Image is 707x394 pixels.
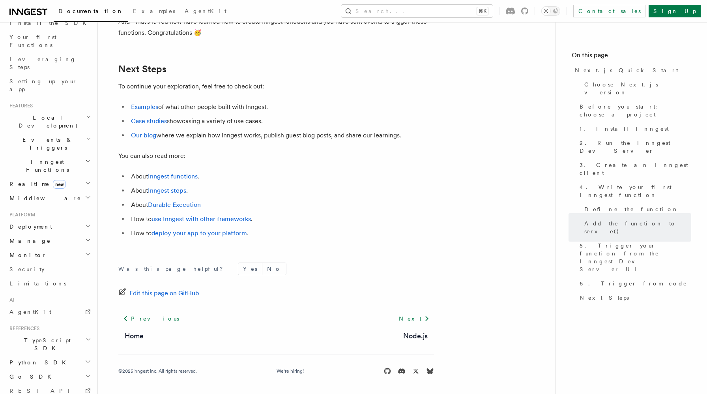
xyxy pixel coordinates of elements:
[581,77,691,99] a: Choose Next.js version
[580,161,691,177] span: 3. Create an Inngest client
[580,242,691,273] span: 5. Trigger your function from the Inngest Dev Server UI
[118,311,183,326] a: Previous
[9,280,66,287] span: Limitations
[576,276,691,291] a: 6. Trigger from code
[6,333,93,355] button: TypeScript SDK
[54,2,128,22] a: Documentation
[129,214,434,225] li: How to .
[6,325,39,332] span: References
[6,223,52,231] span: Deployment
[576,99,691,122] a: Before you start: choose a project
[118,288,199,299] a: Edit this page on GitHub
[580,103,691,118] span: Before you start: choose a project
[6,30,93,52] a: Your first Functions
[118,368,197,374] div: © 2025 Inngest Inc. All rights reserved.
[9,20,91,26] span: Install the SDK
[129,185,434,196] li: About .
[128,2,180,21] a: Examples
[129,130,434,141] li: where we explain how Inngest works, publish guest blog posts, and share our learnings.
[6,234,93,248] button: Manage
[6,194,81,202] span: Middleware
[58,8,123,14] span: Documentation
[403,330,428,341] a: Node.js
[649,5,701,17] a: Sign Up
[6,358,71,366] span: Python SDK
[118,150,434,161] p: You can also read more:
[6,373,56,381] span: Go SDK
[6,155,93,177] button: Inngest Functions
[573,5,645,17] a: Contact sales
[118,81,434,92] p: To continue your exploration, feel free to check out:
[580,280,687,287] span: 6. Trigger from code
[129,116,434,127] li: showcasing a variety of use cases.
[6,305,93,319] a: AgentKit
[341,5,493,17] button: Search...⌘K
[53,180,66,189] span: new
[185,8,226,14] span: AgentKit
[131,103,158,111] a: Examples
[576,238,691,276] a: 5. Trigger your function from the Inngest Dev Server UI
[262,263,286,275] button: No
[238,263,262,275] button: Yes
[576,180,691,202] a: 4. Write your first Inngest function
[580,294,629,302] span: Next Steps
[6,114,86,129] span: Local Development
[584,220,691,235] span: Add the function to serve()
[572,63,691,77] a: Next.js Quick Start
[9,266,45,272] span: Security
[6,336,85,352] span: TypeScript SDK
[129,288,199,299] span: Edit this page on GitHub
[9,34,56,48] span: Your first Functions
[580,183,691,199] span: 4. Write your first Inngest function
[129,171,434,182] li: About .
[125,330,144,341] a: Home
[6,180,66,188] span: Realtime
[6,220,93,234] button: Deployment
[151,229,247,237] a: deploy your app to your platform
[541,6,560,16] button: Toggle dark mode
[6,355,93,370] button: Python SDK
[581,202,691,216] a: Define the function
[572,51,691,63] h4: On this page
[6,370,93,384] button: Go SDK
[576,122,691,136] a: 1. Install Inngest
[6,237,51,245] span: Manage
[129,228,434,239] li: How to .
[9,309,51,315] span: AgentKit
[148,187,186,194] a: Inngest steps
[6,276,93,291] a: Limitations
[6,103,33,109] span: Features
[575,66,678,74] span: Next.js Quick Start
[118,64,166,75] a: Next Steps
[6,191,93,205] button: Middleware
[9,56,76,70] span: Leveraging Steps
[6,248,93,262] button: Monitor
[576,158,691,180] a: 3. Create an Inngest client
[576,136,691,158] a: 2. Run the Inngest Dev Server
[148,173,198,180] a: Inngest functions
[394,311,434,326] a: Next
[6,212,36,218] span: Platform
[584,205,679,213] span: Define the function
[9,388,77,394] span: REST API
[6,74,93,96] a: Setting up your app
[131,117,167,125] a: Case studies
[118,265,228,273] p: Was this page helpful?
[151,215,251,223] a: use Inngest with other frameworks
[6,297,15,303] span: AI
[6,111,93,133] button: Local Development
[131,131,156,139] a: Our blog
[6,251,47,259] span: Monitor
[6,158,85,174] span: Inngest Functions
[148,201,201,208] a: Durable Execution
[6,136,86,152] span: Events & Triggers
[277,368,304,374] a: We're hiring!
[133,8,175,14] span: Examples
[580,139,691,155] span: 2. Run the Inngest Dev Server
[6,16,93,30] a: Install the SDK
[129,199,434,210] li: About
[180,2,231,21] a: AgentKit
[580,125,669,133] span: 1. Install Inngest
[584,81,691,96] span: Choose Next.js version
[6,177,93,191] button: Realtimenew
